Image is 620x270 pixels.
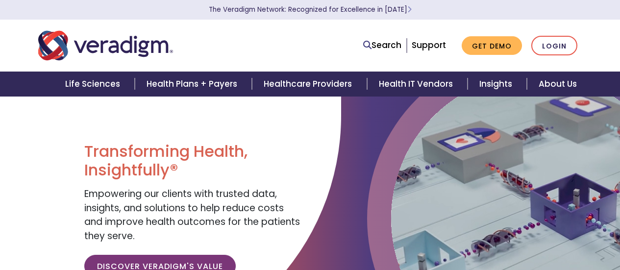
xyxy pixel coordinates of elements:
a: Login [531,36,577,56]
span: Empowering our clients with trusted data, insights, and solutions to help reduce costs and improv... [84,187,300,243]
img: Veradigm logo [38,29,173,62]
a: The Veradigm Network: Recognized for Excellence in [DATE]Learn More [209,5,412,14]
a: Health IT Vendors [367,72,468,97]
span: Learn More [407,5,412,14]
a: Insights [468,72,527,97]
a: Life Sciences [53,72,135,97]
a: Support [412,39,446,51]
h1: Transforming Health, Insightfully® [84,142,302,180]
a: Health Plans + Payers [135,72,252,97]
a: About Us [527,72,589,97]
a: Healthcare Providers [252,72,367,97]
a: Search [363,39,401,52]
a: Get Demo [462,36,522,55]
